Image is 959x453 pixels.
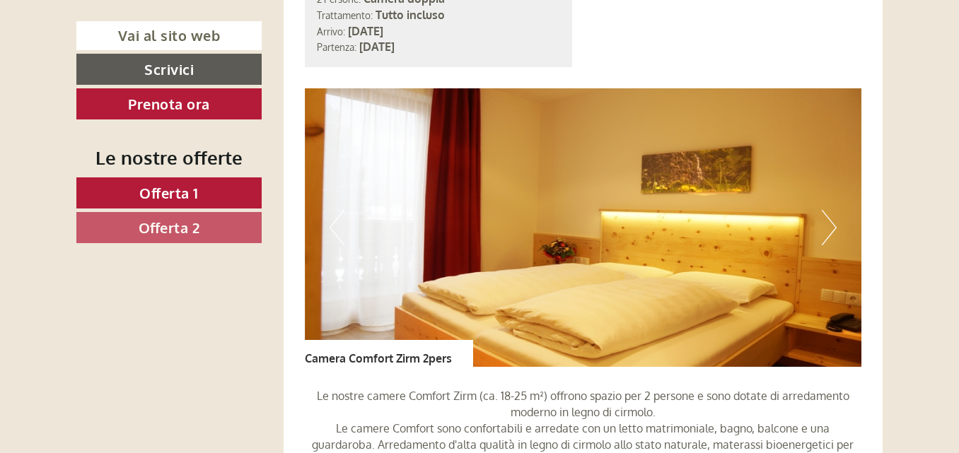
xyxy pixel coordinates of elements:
[330,210,344,245] button: Previous
[317,9,373,21] small: Trattamento:
[480,366,558,397] button: Invia
[822,210,837,245] button: Next
[139,218,200,237] span: Offerta 2
[21,41,214,52] div: Berghotel Alpenrast
[305,340,473,367] div: Camera Comfort Zirm 2pers
[305,88,862,367] img: image
[253,11,305,35] div: [DATE]
[11,38,221,81] div: Buon giorno, come possiamo aiutarla?
[76,54,262,85] a: Scrivici
[76,144,262,170] div: Le nostre offerte
[376,8,445,22] b: Tutto incluso
[76,88,262,119] a: Prenota ora
[317,25,345,37] small: Arrivo:
[359,40,395,54] b: [DATE]
[348,24,383,38] b: [DATE]
[76,21,262,50] a: Vai al sito web
[139,184,199,202] span: Offerta 1
[317,41,356,53] small: Partenza:
[21,69,214,78] small: 17:01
